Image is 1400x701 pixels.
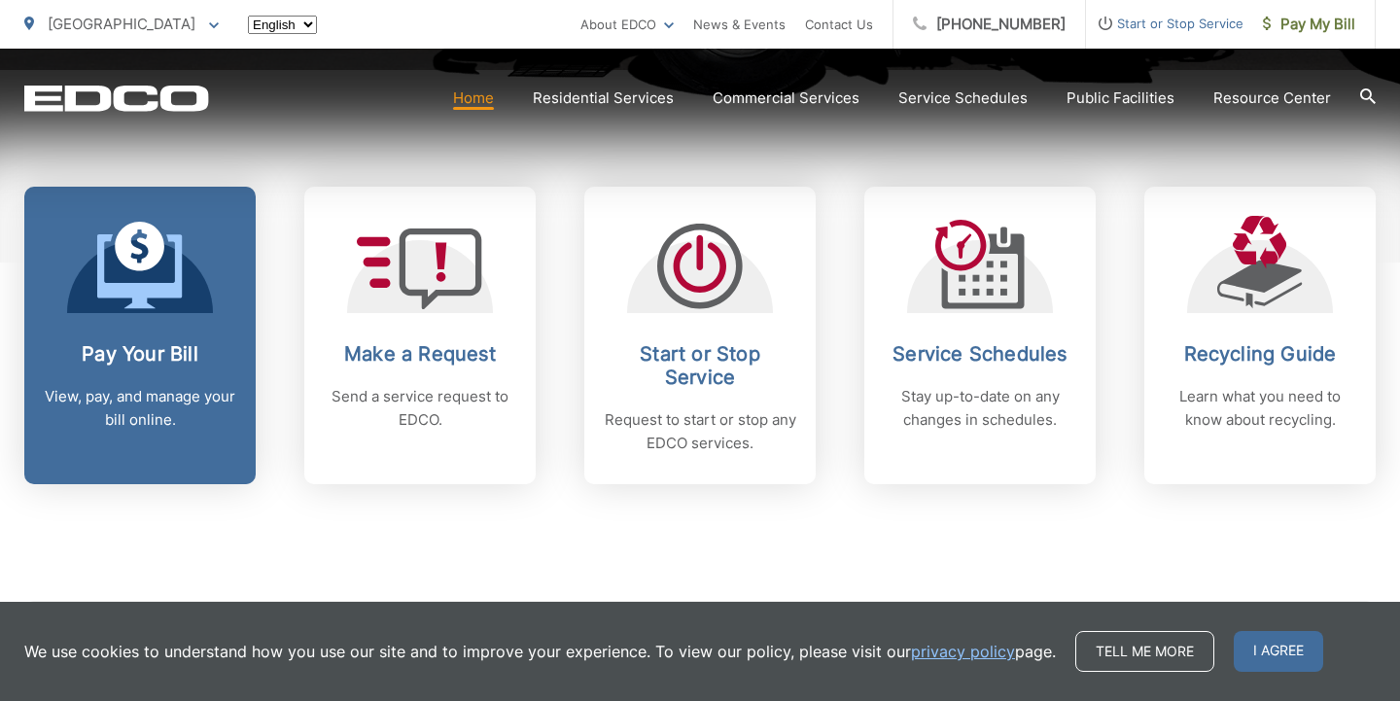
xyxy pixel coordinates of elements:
a: About EDCO [580,13,674,36]
a: Tell me more [1075,631,1214,672]
a: News & Events [693,13,786,36]
a: Public Facilities [1067,87,1174,110]
span: [GEOGRAPHIC_DATA] [48,15,195,33]
h2: Pay Your Bill [44,342,236,366]
a: Resource Center [1213,87,1331,110]
p: Stay up-to-date on any changes in schedules. [884,385,1076,432]
h2: Recycling Guide [1164,342,1356,366]
a: Residential Services [533,87,674,110]
p: We use cookies to understand how you use our site and to improve your experience. To view our pol... [24,640,1056,663]
a: Contact Us [805,13,873,36]
p: Request to start or stop any EDCO services. [604,408,796,455]
a: privacy policy [911,640,1015,663]
a: Service Schedules [898,87,1028,110]
a: Pay Your Bill View, pay, and manage your bill online. [24,187,256,484]
a: Recycling Guide Learn what you need to know about recycling. [1144,187,1376,484]
span: Pay My Bill [1263,13,1355,36]
h2: Make a Request [324,342,516,366]
h2: Service Schedules [884,342,1076,366]
p: Send a service request to EDCO. [324,385,516,432]
a: EDCD logo. Return to the homepage. [24,85,209,112]
p: View, pay, and manage your bill online. [44,385,236,432]
a: Commercial Services [713,87,859,110]
h2: Start or Stop Service [604,342,796,389]
p: Learn what you need to know about recycling. [1164,385,1356,432]
a: Home [453,87,494,110]
a: Service Schedules Stay up-to-date on any changes in schedules. [864,187,1096,484]
select: Select a language [248,16,317,34]
span: I agree [1234,631,1323,672]
a: Make a Request Send a service request to EDCO. [304,187,536,484]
